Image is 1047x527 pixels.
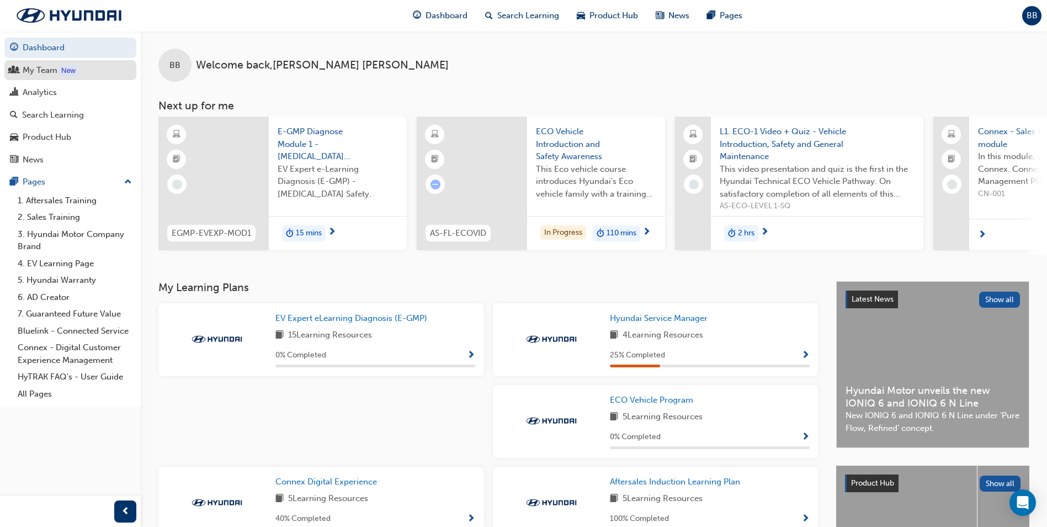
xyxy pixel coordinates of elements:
a: EGMP-EVEXP-MOD1E-GMP Diagnose Module 1 - [MEDICAL_DATA] SafetyEV Expert e-Learning Diagnosis (E-G... [158,117,407,250]
span: ECO Vehicle Introduction and Safety Awareness [536,125,656,163]
a: AS-FL-ECOVIDECO Vehicle Introduction and Safety AwarenessThis Eco vehicle course introduces Hyund... [417,117,665,250]
span: 15 mins [296,227,322,240]
span: News [668,9,689,22]
a: Aftersales Induction Learning Plan [610,476,745,488]
a: guage-iconDashboard [404,4,476,27]
span: duration-icon [728,226,736,241]
a: Bluelink - Connected Service [13,323,136,340]
div: Search Learning [22,109,84,122]
button: Show Progress [467,512,475,526]
button: Show all [980,476,1021,492]
h3: Next up for me [141,99,1047,112]
span: 0 % Completed [610,431,661,444]
button: Show Progress [801,349,810,362]
span: Aftersales Induction Learning Plan [610,477,740,487]
span: Connex Digital Experience [275,477,377,487]
a: Search Learning [4,105,136,125]
a: search-iconSearch Learning [476,4,568,27]
a: ECO Vehicle Program [610,394,698,407]
span: car-icon [577,9,585,23]
img: Trak [521,334,582,345]
span: Hyundai Motor unveils the new IONIQ 6 and IONIQ 6 N Line [846,384,1020,409]
span: news-icon [10,155,18,165]
span: Show Progress [801,433,810,442]
span: ECO Vehicle Program [610,395,693,405]
span: 5 Learning Resources [623,492,703,506]
span: booktick-icon [431,152,439,167]
span: pages-icon [10,177,18,187]
a: Connex Digital Experience [275,476,381,488]
div: My Team [23,64,57,77]
a: Analytics [4,82,136,103]
a: 1. Aftersales Training [13,192,136,209]
span: Show Progress [801,351,810,361]
span: booktick-icon [689,152,697,167]
span: Show Progress [467,351,475,361]
span: book-icon [275,329,284,342]
span: learningRecordVerb_ATTEMPT-icon [431,180,440,189]
img: Trak [187,497,247,508]
a: 4. EV Learning Page [13,255,136,272]
a: 7. Guaranteed Future Value [13,305,136,323]
span: BB [169,59,180,72]
span: AS-FL-ECOVID [430,227,486,240]
a: news-iconNews [647,4,698,27]
span: This Eco vehicle course introduces Hyundai's Eco vehicle family with a training video presentatio... [536,163,656,201]
span: L1. ECO-1 Video + Quiz - Vehicle Introduction, Safety and General Maintenance [720,125,915,163]
div: Tooltip anchor [59,65,78,76]
button: BB [1022,6,1041,25]
button: Show Progress [801,430,810,444]
span: 100 % Completed [610,513,669,525]
span: learningRecordVerb_NONE-icon [172,180,182,189]
a: EV Expert eLearning Diagnosis (E-GMP) [275,312,432,325]
span: 4 Learning Resources [623,329,703,342]
span: laptop-icon [689,128,697,142]
span: BB [1027,9,1038,22]
span: next-icon [761,228,769,238]
span: 25 % Completed [610,349,665,362]
span: next-icon [978,230,986,240]
button: Show Progress [801,512,810,526]
span: Welcome back , [PERSON_NAME] [PERSON_NAME] [196,59,449,72]
a: L1. ECO-1 Video + Quiz - Vehicle Introduction, Safety and General MaintenanceThis video presentat... [675,117,923,250]
div: In Progress [540,225,586,240]
span: book-icon [610,410,618,424]
span: AS-ECO-LEVEL 1-SQ [720,200,915,213]
span: Hyundai Service Manager [610,313,708,323]
span: booktick-icon [948,152,955,167]
span: pages-icon [707,9,715,23]
span: 5 Learning Resources [288,492,368,506]
img: Trak [521,415,582,426]
a: 6. AD Creator [13,289,136,306]
a: My Team [4,60,136,81]
span: 0 % Completed [275,349,326,362]
span: book-icon [610,492,618,506]
span: guage-icon [413,9,421,23]
span: Search Learning [497,9,559,22]
span: news-icon [656,9,664,23]
a: Product Hub [4,127,136,147]
a: 2. Sales Training [13,209,136,226]
a: Product HubShow all [845,475,1021,492]
button: Pages [4,172,136,192]
span: duration-icon [597,226,604,241]
span: next-icon [642,228,651,238]
a: 3. Hyundai Motor Company Brand [13,226,136,255]
span: search-icon [485,9,493,23]
img: Trak [6,4,132,27]
span: learningRecordVerb_NONE-icon [947,180,957,189]
span: book-icon [275,492,284,506]
span: Product Hub [851,478,894,488]
span: This video presentation and quiz is the first in the Hyundai Technical ECO Vehicle Pathway. On sa... [720,163,915,201]
a: pages-iconPages [698,4,751,27]
div: Open Intercom Messenger [1009,489,1036,516]
img: Trak [187,334,247,345]
span: chart-icon [10,88,18,98]
span: learningResourceType_ELEARNING-icon [431,128,439,142]
span: 40 % Completed [275,513,331,525]
div: News [23,154,44,166]
span: E-GMP Diagnose Module 1 - [MEDICAL_DATA] Safety [278,125,398,163]
a: Connex - Digital Customer Experience Management [13,339,136,368]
